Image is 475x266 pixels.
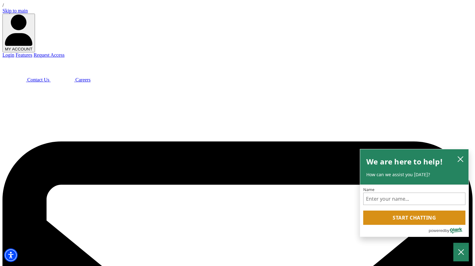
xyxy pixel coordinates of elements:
button: close chatbox [455,155,465,164]
span: Careers [76,77,91,82]
span: powered [429,227,445,234]
div: olark chatbox [360,149,469,237]
label: Name [363,188,465,192]
a: Contact Us [2,77,51,82]
img: Beacon Funding chat [2,58,26,81]
p: How can we assist you [DATE]? [366,172,462,178]
span: Contact Us [27,77,50,82]
div: Accessibility Menu [4,248,18,262]
img: Beacon Funding Careers [51,58,74,81]
h2: We are here to help! [366,155,443,168]
button: Start chatting [363,211,465,225]
span: by [445,227,449,234]
a: Skip to main [2,8,28,13]
button: MY ACCOUNT [2,14,35,52]
a: Login - open in a new tab [2,52,14,58]
button: Close Chatbox [453,243,469,261]
input: Name [363,193,465,205]
a: Features [15,52,32,58]
a: Request Access [33,52,64,58]
a: Powered by Olark [429,225,468,237]
a: Beacon Funding Careers Careers - open in a new tab [51,77,91,82]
